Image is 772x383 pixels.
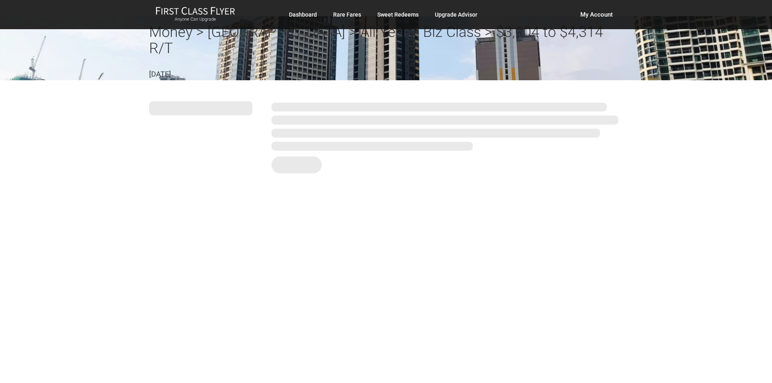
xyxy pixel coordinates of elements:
img: First Class Flyer [156,6,235,15]
button: My Account [580,10,617,19]
h2: Money > [GEOGRAPHIC_DATA] > All Year > Biz Class > $3,604 to $4,314 R/T [149,24,623,56]
a: First Class FlyerAnyone Can Upgrade [156,6,235,23]
a: Sweet Redeems [377,7,419,22]
span: My Account [580,10,613,19]
a: Dashboard [289,7,317,22]
small: Anyone Can Upgrade [156,17,235,22]
img: summary.svg [149,90,623,179]
time: [DATE] [149,70,171,78]
a: Rare Fares [333,7,361,22]
a: Upgrade Advisor [435,7,477,22]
